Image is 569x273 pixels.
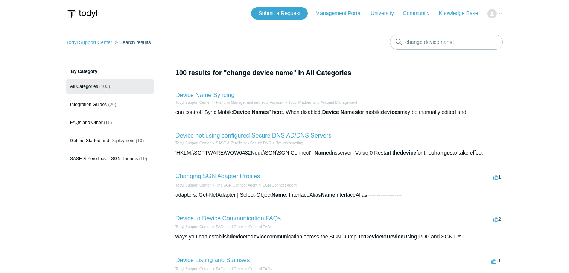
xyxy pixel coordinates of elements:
li: Todyl Platform and Account Management [283,100,357,105]
em: Names [252,109,269,115]
em: Name [272,192,286,198]
h1: 100 results for "change device name" in All Categories [175,68,503,78]
a: SGN Connect Agent [263,183,297,187]
a: The SGN Connect Agent [216,183,257,187]
a: All Categories (100) [66,79,154,94]
li: Troubleshooting [271,140,303,146]
li: General FAQs [243,266,272,272]
a: Getting Started and Deployment (10) [66,133,154,148]
li: Todyl Support Center [175,182,211,188]
li: Todyl Support Center [175,140,211,146]
span: (10) [139,156,147,161]
a: Device Name Syncing [175,92,234,98]
span: FAQs and Other [70,120,103,125]
a: Device not using configured Secure DNS AD/DNS Servers [175,132,331,139]
em: Device [386,234,403,240]
a: Device to Device Communication FAQs [175,215,281,221]
span: 2 [493,216,501,222]
a: Changing SGN Adapter Profiles [175,173,260,179]
a: Platform Management and Your Account [216,100,283,105]
li: Todyl Support Center [66,39,114,45]
li: Todyl Support Center [175,224,211,230]
li: SASE & ZeroTrust - Secure DNS [211,140,271,146]
em: Device [322,109,339,115]
a: Todyl Support Center [175,100,211,105]
li: Platform Management and Your Account [211,100,283,105]
em: device [230,234,246,240]
a: SASE & ZeroTrust - SGN Tunnels (10) [66,152,154,166]
li: General FAQs [243,224,272,230]
a: FAQs and Other (15) [66,115,154,130]
a: Troubleshooting [276,141,303,145]
a: FAQs and Other [216,267,243,271]
li: Todyl Support Center [175,266,211,272]
a: University [371,9,401,17]
span: Integration Guides [70,102,107,107]
a: General FAQs [248,225,272,229]
a: Todyl Support Center [175,267,211,271]
em: device [250,234,267,240]
input: Search [390,35,503,50]
em: Device [365,234,382,240]
a: FAQs and Other [216,225,243,229]
a: SASE & ZeroTrust - Secure DNS [216,141,271,145]
li: Search results [114,39,151,45]
span: All Categories [70,84,98,89]
span: (20) [108,102,116,107]
a: Community [403,9,437,17]
a: Todyl Support Center [175,225,211,229]
span: -1 [491,258,501,264]
span: Getting Started and Deployment [70,138,134,143]
span: SASE & ZeroTrust - SGN Tunnels [70,156,138,161]
a: General FAQs [248,267,272,271]
a: Submit a Request [251,7,308,20]
em: devices [381,109,400,115]
a: Device Listing and Statuses [175,257,250,263]
li: SGN Connect Agent [257,182,297,188]
em: device [400,150,417,156]
li: FAQs and Other [211,266,243,272]
span: (10) [136,138,144,143]
em: changes [431,150,453,156]
h3: By Category [66,68,154,75]
div: ways you can establish to communication across the SGN. Jump To: to Using RDP and SGN IPs [175,233,503,241]
span: 1 [493,174,501,180]
span: (15) [104,120,112,125]
img: Todyl Support Center Help Center home page [66,7,98,21]
a: Management Portal [316,9,369,17]
li: FAQs and Other [211,224,243,230]
em: Name [321,192,335,198]
div: can control "Sync Mobile " here. When disabled, for mobile may be manually edited and [175,108,503,116]
em: Device [233,109,250,115]
a: Todyl Support Center [175,141,211,145]
a: Integration Guides (20) [66,97,154,112]
li: The SGN Connect Agent [211,182,257,188]
span: (100) [99,84,110,89]
a: Todyl Support Center [66,39,112,45]
a: Todyl Support Center [175,183,211,187]
em: Names [341,109,358,115]
div: adapters: Get-NetAdapter | Select-Object , InterfaceAlias InterfaceAlias ---- -------------- [175,191,503,199]
div: 'HKLM:\SOFTWARE\WOW6432Node\SGN\SGN Connect' - dnsserver -Value 0 Restart the for the to take effect [175,149,503,157]
em: Name [315,150,329,156]
a: Knowledge Base [439,9,486,17]
a: Todyl Platform and Account Management [289,100,357,105]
